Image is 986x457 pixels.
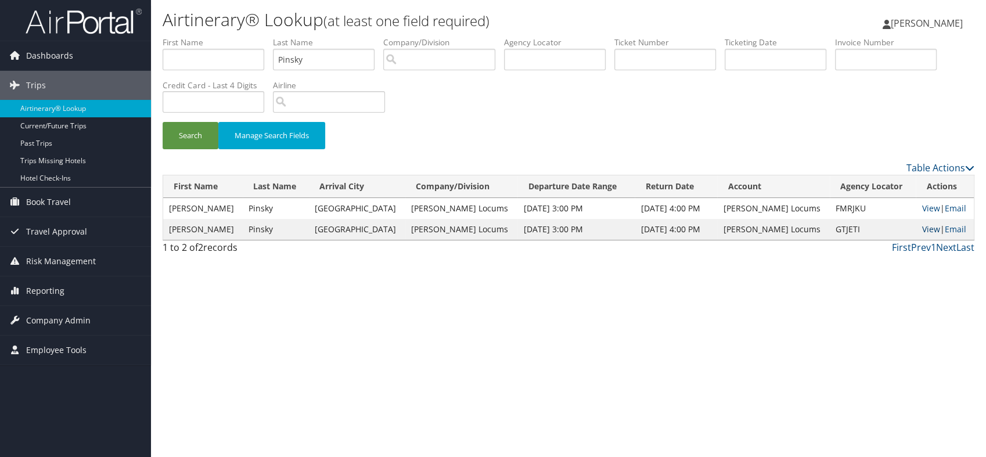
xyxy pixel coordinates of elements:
td: | [916,219,974,240]
a: First [892,241,911,254]
span: Risk Management [26,247,96,276]
button: Search [163,122,218,149]
a: [PERSON_NAME] [883,6,974,41]
td: [PERSON_NAME] Locums [717,198,830,219]
label: Invoice Number [835,37,945,48]
td: | [916,198,974,219]
th: Last Name: activate to sort column ascending [243,175,309,198]
td: Pinsky [243,219,309,240]
td: GTJETI [830,219,916,240]
label: Agency Locator [504,37,614,48]
a: Email [944,224,966,235]
button: Manage Search Fields [218,122,325,149]
label: First Name [163,37,273,48]
td: [PERSON_NAME] [163,198,243,219]
a: Email [944,203,966,214]
span: Trips [26,71,46,100]
label: Ticketing Date [725,37,835,48]
td: [DATE] 3:00 PM [517,198,635,219]
td: [GEOGRAPHIC_DATA] [309,198,405,219]
th: Arrival City: activate to sort column ascending [309,175,405,198]
th: Company/Division [405,175,518,198]
a: Last [956,241,974,254]
td: Pinsky [243,198,309,219]
th: Return Date: activate to sort column ascending [635,175,717,198]
th: Actions [916,175,974,198]
span: Employee Tools [26,336,87,365]
a: 1 [931,241,936,254]
span: [PERSON_NAME] [891,17,963,30]
th: Departure Date Range: activate to sort column ascending [517,175,635,198]
td: [DATE] 4:00 PM [635,198,717,219]
span: Company Admin [26,306,91,335]
td: [DATE] 4:00 PM [635,219,717,240]
div: 1 to 2 of records [163,240,352,260]
td: [PERSON_NAME] Locums [405,219,518,240]
label: Company/Division [383,37,504,48]
label: Last Name [273,37,383,48]
td: [PERSON_NAME] Locums [405,198,518,219]
td: [DATE] 3:00 PM [517,219,635,240]
th: Account: activate to sort column ascending [717,175,830,198]
a: Next [936,241,956,254]
label: Airline [273,80,394,91]
h1: Airtinerary® Lookup [163,8,704,32]
span: Book Travel [26,188,71,217]
th: First Name: activate to sort column ascending [163,175,243,198]
span: Dashboards [26,41,73,70]
a: View [922,203,940,214]
label: Ticket Number [614,37,725,48]
td: [PERSON_NAME] Locums [717,219,830,240]
a: View [922,224,940,235]
span: 2 [198,241,203,254]
small: (at least one field required) [323,11,490,30]
th: Agency Locator: activate to sort column ascending [830,175,916,198]
a: Table Actions [906,161,974,174]
td: [PERSON_NAME] [163,219,243,240]
a: Prev [911,241,931,254]
td: [GEOGRAPHIC_DATA] [309,219,405,240]
span: Reporting [26,276,64,305]
img: airportal-logo.png [26,8,142,35]
td: FMRJKU [830,198,916,219]
span: Travel Approval [26,217,87,246]
label: Credit Card - Last 4 Digits [163,80,273,91]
